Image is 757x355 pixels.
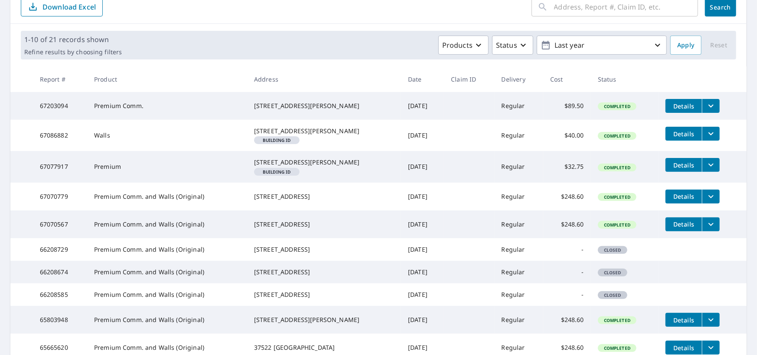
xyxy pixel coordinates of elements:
td: [DATE] [401,306,444,334]
div: [STREET_ADDRESS][PERSON_NAME] [254,158,394,167]
button: filesDropdownBtn-65803948 [702,313,720,327]
span: Completed [599,133,636,139]
td: $32.75 [543,151,591,182]
span: Closed [599,247,626,253]
span: Closed [599,270,626,276]
span: Details [671,130,697,138]
div: [STREET_ADDRESS][PERSON_NAME] [254,127,394,135]
td: Regular [495,210,543,238]
button: detailsBtn-67070567 [666,217,702,231]
div: [STREET_ADDRESS][PERSON_NAME] [254,316,394,324]
td: Walls [87,120,247,151]
td: Premium Comm. and Walls (Original) [87,306,247,334]
div: [STREET_ADDRESS] [254,192,394,201]
td: - [543,283,591,306]
span: Completed [599,103,636,109]
td: 67203094 [33,92,87,120]
td: [DATE] [401,92,444,120]
td: Regular [495,183,543,210]
span: Completed [599,164,636,171]
div: [STREET_ADDRESS][PERSON_NAME] [254,102,394,110]
div: [STREET_ADDRESS] [254,290,394,299]
span: Details [671,316,697,324]
th: Delivery [495,66,543,92]
td: 66208674 [33,261,87,283]
em: Building ID [263,138,291,142]
button: filesDropdownBtn-67086882 [702,127,720,141]
td: Regular [495,151,543,182]
td: 67077917 [33,151,87,182]
em: Building ID [263,170,291,174]
th: Product [87,66,247,92]
td: 67070779 [33,183,87,210]
td: Premium Comm. and Walls (Original) [87,283,247,306]
button: Apply [670,36,702,55]
td: [DATE] [401,238,444,261]
td: [DATE] [401,120,444,151]
button: detailsBtn-67077917 [666,158,702,172]
span: Completed [599,317,636,323]
td: Regular [495,261,543,283]
th: Status [591,66,659,92]
button: Products [438,36,489,55]
p: Download Excel [42,2,96,12]
td: 65803948 [33,306,87,334]
button: filesDropdownBtn-67203094 [702,99,720,113]
th: Report # [33,66,87,92]
button: filesDropdownBtn-67070779 [702,190,720,204]
button: detailsBtn-67070779 [666,190,702,204]
td: Regular [495,283,543,306]
button: Last year [537,36,667,55]
div: [STREET_ADDRESS] [254,220,394,229]
button: detailsBtn-65665620 [666,341,702,355]
td: Premium Comm. and Walls (Original) [87,210,247,238]
th: Claim ID [444,66,494,92]
span: Completed [599,222,636,228]
button: detailsBtn-67086882 [666,127,702,141]
p: Products [442,40,473,50]
td: Regular [495,120,543,151]
button: filesDropdownBtn-67077917 [702,158,720,172]
td: Premium Comm. and Walls (Original) [87,183,247,210]
span: Completed [599,194,636,200]
div: [STREET_ADDRESS] [254,245,394,254]
span: Details [671,192,697,201]
td: Premium Comm. and Walls (Original) [87,261,247,283]
span: Details [671,161,697,169]
td: $89.50 [543,92,591,120]
button: filesDropdownBtn-65665620 [702,341,720,355]
td: $248.60 [543,306,591,334]
td: 67086882 [33,120,87,151]
td: [DATE] [401,210,444,238]
span: Details [671,102,697,110]
td: 67070567 [33,210,87,238]
td: Regular [495,306,543,334]
p: 1-10 of 21 records shown [24,34,122,45]
button: filesDropdownBtn-67070567 [702,217,720,231]
td: [DATE] [401,151,444,182]
button: detailsBtn-65803948 [666,313,702,327]
td: Premium Comm. and Walls (Original) [87,238,247,261]
button: Status [492,36,533,55]
div: 37522 [GEOGRAPHIC_DATA] [254,343,394,352]
td: Premium Comm. [87,92,247,120]
td: [DATE] [401,261,444,283]
td: [DATE] [401,283,444,306]
td: - [543,238,591,261]
span: Completed [599,345,636,351]
span: Details [671,344,697,352]
th: Address [247,66,401,92]
button: detailsBtn-67203094 [666,99,702,113]
td: 66208729 [33,238,87,261]
td: $248.60 [543,210,591,238]
td: Premium [87,151,247,182]
span: Closed [599,292,626,298]
td: $40.00 [543,120,591,151]
p: Refine results by choosing filters [24,48,122,56]
td: Regular [495,92,543,120]
div: [STREET_ADDRESS] [254,268,394,276]
td: [DATE] [401,183,444,210]
td: $248.60 [543,183,591,210]
td: 66208585 [33,283,87,306]
span: Apply [677,40,695,51]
